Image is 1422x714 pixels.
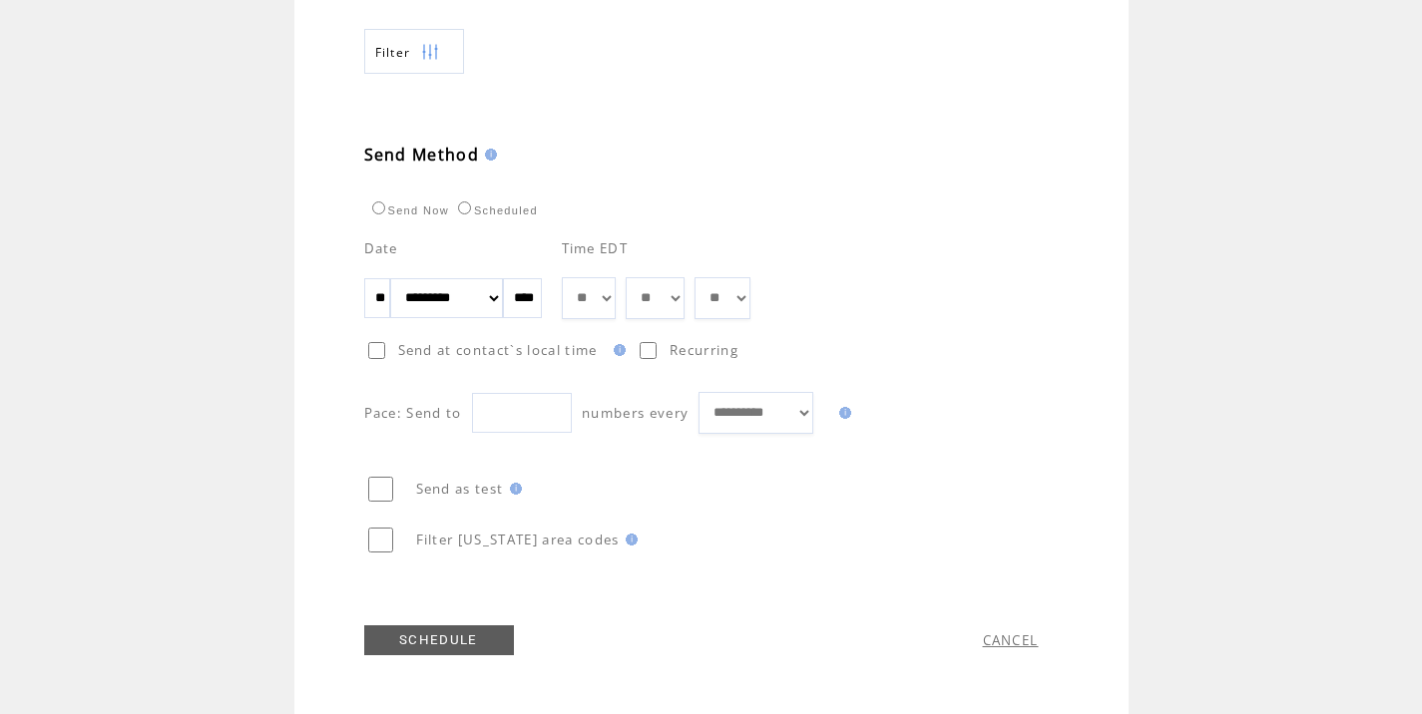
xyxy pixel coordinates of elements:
img: help.gif [479,149,497,161]
img: help.gif [608,344,626,356]
img: help.gif [504,483,522,495]
span: Send as test [416,480,504,498]
span: Send at contact`s local time [398,341,598,359]
span: Date [364,239,398,257]
span: Show filters [375,44,411,61]
label: Send Now [367,204,449,216]
img: help.gif [833,407,851,419]
span: Pace: Send to [364,404,462,422]
label: Scheduled [453,204,538,216]
img: help.gif [620,534,638,545]
a: Filter [364,29,464,74]
a: CANCEL [983,631,1039,649]
span: numbers every [582,404,689,422]
span: Send Method [364,144,480,166]
span: Filter [US_STATE] area codes [416,531,620,548]
input: Scheduled [458,201,471,214]
img: filters.png [421,30,439,75]
a: SCHEDULE [364,625,514,655]
span: Time EDT [562,239,629,257]
input: Send Now [372,201,385,214]
span: Recurring [670,341,738,359]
